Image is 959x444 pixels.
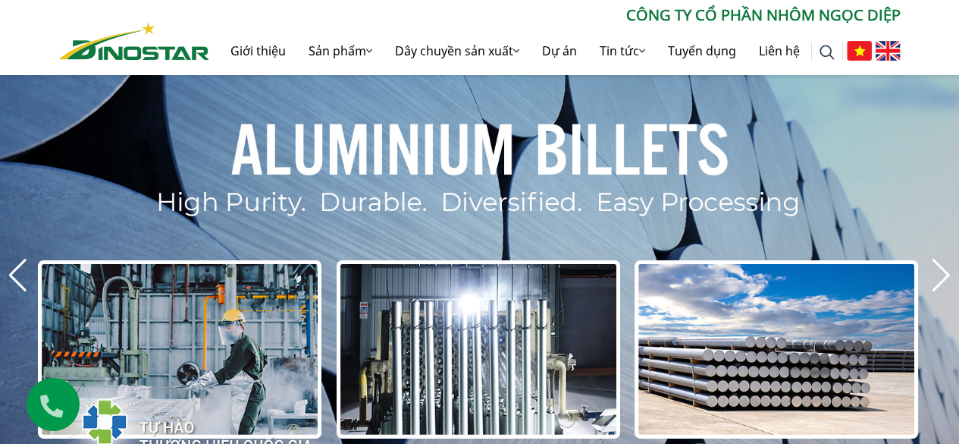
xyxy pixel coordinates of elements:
[59,22,209,60] img: Nhôm Dinostar
[531,27,588,75] a: Dự án
[8,259,28,292] div: Previous slide
[59,19,209,59] a: Nhôm Dinostar
[588,27,657,75] a: Tin tức
[876,41,901,61] img: English
[384,27,531,75] a: Dây chuyền sản xuất
[297,27,384,75] a: Sản phẩm
[657,27,747,75] a: Tuyển dụng
[747,27,811,75] a: Liên hệ
[219,27,297,75] a: Giới thiệu
[209,4,901,27] p: CÔNG TY CỔ PHẦN NHÔM NGỌC DIỆP
[820,45,835,60] img: search
[847,41,872,61] img: Tiếng Việt
[931,259,951,292] div: Next slide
